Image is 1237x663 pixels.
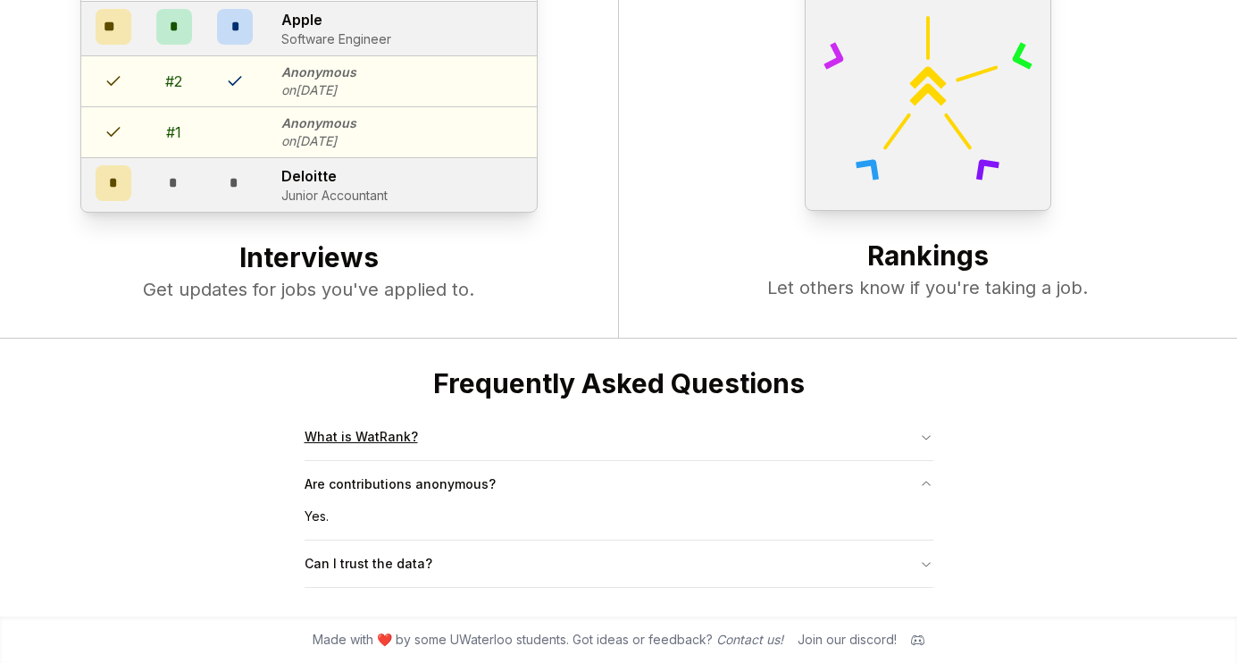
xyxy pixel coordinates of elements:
p: Get updates for jobs you've applied to. [36,277,582,302]
h2: Rankings [655,239,1202,275]
h2: Interviews [36,241,582,277]
p: on [DATE] [281,132,356,150]
div: Are contributions anonymous? [305,508,933,540]
button: What is WatRank? [305,414,933,460]
button: Are contributions anonymous? [305,461,933,508]
p: Anonymous [281,114,356,132]
h2: Frequently Asked Questions [305,367,933,399]
p: Apple [281,9,391,30]
span: Made with ❤️ by some UWaterloo students. Got ideas or feedback? [313,631,783,649]
p: on [DATE] [281,81,356,99]
a: Contact us! [716,632,783,647]
p: Junior Accountant [281,187,388,205]
p: Software Engineer [281,30,391,48]
div: # 1 [166,122,181,143]
button: Can I trust the data? [305,541,933,587]
div: # 2 [165,71,182,92]
p: Let others know if you're taking a job. [655,275,1202,300]
div: Join our discord! [798,631,897,649]
p: Deloitte [281,165,388,187]
p: Anonymous [281,63,356,81]
div: Yes. [305,508,933,540]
